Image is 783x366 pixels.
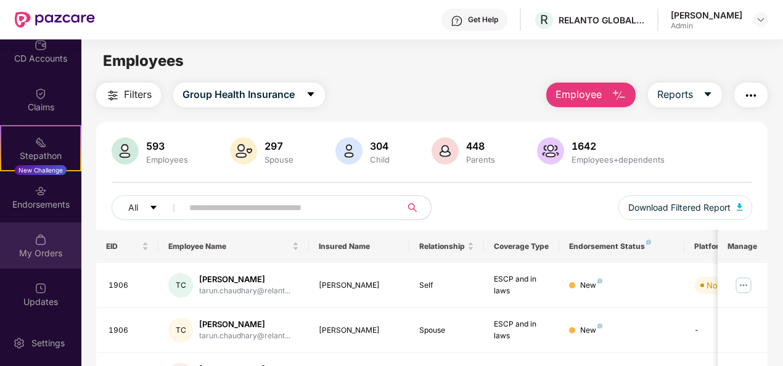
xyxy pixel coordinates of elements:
[367,155,392,165] div: Child
[419,280,475,291] div: Self
[484,230,559,263] th: Coverage Type
[168,273,193,298] div: TC
[646,240,651,245] img: svg+xml;base64,PHN2ZyB4bWxucz0iaHR0cDovL3d3dy53My5vcmcvMjAwMC9zdmciIHdpZHRoPSI4IiBoZWlnaHQ9IjgiIH...
[144,155,191,165] div: Employees
[309,230,409,263] th: Insured Name
[494,274,549,297] div: ESCP and in laws
[419,242,465,251] span: Relationship
[319,280,400,291] div: [PERSON_NAME]
[464,155,498,165] div: Parents
[112,195,187,220] button: Allcaret-down
[734,275,753,295] img: manageButton
[13,337,25,349] img: svg+xml;base64,PHN2ZyBpZD0iU2V0dGluZy0yMHgyMCIgeG1sbnM9Imh0dHA6Ly93d3cudzMub3JnLzIwMDAvc3ZnIiB3aW...
[367,140,392,152] div: 304
[569,242,674,251] div: Endorsement Status
[464,140,498,152] div: 448
[35,136,47,148] img: svg+xml;base64,PHN2ZyB4bWxucz0iaHR0cDovL3d3dy53My5vcmcvMjAwMC9zdmciIHdpZHRoPSIyMSIgaGVpZ2h0PSIyMC...
[580,325,602,336] div: New
[648,83,722,107] button: Reportscaret-down
[580,280,602,291] div: New
[703,89,713,100] span: caret-down
[569,140,667,152] div: 1642
[612,88,626,103] img: svg+xml;base64,PHN2ZyB4bWxucz0iaHR0cDovL3d3dy53My5vcmcvMjAwMC9zdmciIHhtbG5zOnhsaW5rPSJodHRwOi8vd3...
[409,230,485,263] th: Relationship
[618,195,753,220] button: Download Filtered Report
[96,83,161,107] button: Filters
[182,87,295,102] span: Group Health Insurance
[128,201,138,214] span: All
[401,203,425,213] span: search
[158,230,309,263] th: Employee Name
[230,137,257,165] img: svg+xml;base64,PHN2ZyB4bWxucz0iaHR0cDovL3d3dy53My5vcmcvMjAwMC9zdmciIHhtbG5zOnhsaW5rPSJodHRwOi8vd3...
[173,83,325,107] button: Group Health Insurancecaret-down
[657,87,693,102] span: Reports
[199,319,290,330] div: [PERSON_NAME]
[35,185,47,197] img: svg+xml;base64,PHN2ZyBpZD0iRW5kb3JzZW1lbnRzIiB4bWxucz0iaHR0cDovL3d3dy53My5vcmcvMjAwMC9zdmciIHdpZH...
[559,14,645,26] div: RELANTO GLOBAL PRIVATE LIMITED
[35,234,47,246] img: svg+xml;base64,PHN2ZyBpZD0iTXlfT3JkZXJzIiBkYXRhLW5hbWU9Ik15IE9yZGVycyIgeG1sbnM9Imh0dHA6Ly93d3cudz...
[199,274,290,285] div: [PERSON_NAME]
[628,201,731,214] span: Download Filtered Report
[262,140,296,152] div: 297
[684,308,772,353] td: -
[718,230,768,263] th: Manage
[149,203,158,213] span: caret-down
[109,280,149,291] div: 1906
[262,155,296,165] div: Spouse
[35,39,47,51] img: svg+xml;base64,PHN2ZyBpZD0iQ0RfQWNjb3VudHMiIGRhdGEtbmFtZT0iQ0QgQWNjb3VudHMiIHhtbG5zPSJodHRwOi8vd3...
[756,15,766,25] img: svg+xml;base64,PHN2ZyBpZD0iRHJvcGRvd24tMzJ4MzIiIHhtbG5zPSJodHRwOi8vd3d3LnczLm9yZy8yMDAwL3N2ZyIgd2...
[335,137,363,165] img: svg+xml;base64,PHN2ZyB4bWxucz0iaHR0cDovL3d3dy53My5vcmcvMjAwMC9zdmciIHhtbG5zOnhsaW5rPSJodHRwOi8vd3...
[737,203,743,211] img: svg+xml;base64,PHN2ZyB4bWxucz0iaHR0cDovL3d3dy53My5vcmcvMjAwMC9zdmciIHhtbG5zOnhsaW5rPSJodHRwOi8vd3...
[546,83,636,107] button: Employee
[401,195,432,220] button: search
[451,15,463,27] img: svg+xml;base64,PHN2ZyBpZD0iSGVscC0zMngzMiIgeG1sbnM9Imh0dHA6Ly93d3cudzMub3JnLzIwMDAvc3ZnIiB3aWR0aD...
[468,15,498,25] div: Get Help
[105,88,120,103] img: svg+xml;base64,PHN2ZyB4bWxucz0iaHR0cDovL3d3dy53My5vcmcvMjAwMC9zdmciIHdpZHRoPSIyNCIgaGVpZ2h0PSIyNC...
[168,318,193,343] div: TC
[319,325,400,336] div: [PERSON_NAME]
[112,137,139,165] img: svg+xml;base64,PHN2ZyB4bWxucz0iaHR0cDovL3d3dy53My5vcmcvMjAwMC9zdmciIHhtbG5zOnhsaW5rPSJodHRwOi8vd3...
[168,242,290,251] span: Employee Name
[671,9,742,21] div: [PERSON_NAME]
[96,230,159,263] th: EID
[707,279,752,291] div: Not Verified
[540,12,548,27] span: R
[106,242,140,251] span: EID
[494,319,549,342] div: ESCP and in laws
[597,279,602,283] img: svg+xml;base64,PHN2ZyB4bWxucz0iaHR0cDovL3d3dy53My5vcmcvMjAwMC9zdmciIHdpZHRoPSI4IiBoZWlnaHQ9IjgiIH...
[597,323,602,328] img: svg+xml;base64,PHN2ZyB4bWxucz0iaHR0cDovL3d3dy53My5vcmcvMjAwMC9zdmciIHdpZHRoPSI4IiBoZWlnaHQ9IjgiIH...
[744,88,758,103] img: svg+xml;base64,PHN2ZyB4bWxucz0iaHR0cDovL3d3dy53My5vcmcvMjAwMC9zdmciIHdpZHRoPSIyNCIgaGVpZ2h0PSIyNC...
[199,285,290,297] div: tarun.chaudhary@relant...
[28,337,68,349] div: Settings
[109,325,149,336] div: 1906
[144,140,191,152] div: 593
[306,89,316,100] span: caret-down
[15,12,95,28] img: New Pazcare Logo
[1,150,80,162] div: Stepathon
[671,21,742,31] div: Admin
[199,330,290,342] div: tarun.chaudhary@relant...
[694,242,762,251] div: Platform Status
[35,87,47,100] img: svg+xml;base64,PHN2ZyBpZD0iQ2xhaW0iIHhtbG5zPSJodHRwOi8vd3d3LnczLm9yZy8yMDAwL3N2ZyIgd2lkdGg9IjIwIi...
[103,52,184,70] span: Employees
[419,325,475,336] div: Spouse
[537,137,564,165] img: svg+xml;base64,PHN2ZyB4bWxucz0iaHR0cDovL3d3dy53My5vcmcvMjAwMC9zdmciIHhtbG5zOnhsaW5rPSJodHRwOi8vd3...
[569,155,667,165] div: Employees+dependents
[35,282,47,295] img: svg+xml;base64,PHN2ZyBpZD0iVXBkYXRlZCIgeG1sbnM9Imh0dHA6Ly93d3cudzMub3JnLzIwMDAvc3ZnIiB3aWR0aD0iMj...
[555,87,602,102] span: Employee
[432,137,459,165] img: svg+xml;base64,PHN2ZyB4bWxucz0iaHR0cDovL3d3dy53My5vcmcvMjAwMC9zdmciIHhtbG5zOnhsaW5rPSJodHRwOi8vd3...
[124,87,152,102] span: Filters
[15,165,67,175] div: New Challenge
